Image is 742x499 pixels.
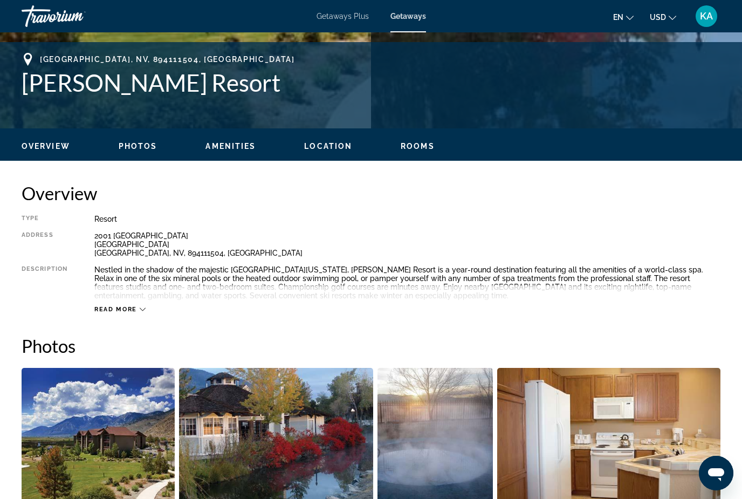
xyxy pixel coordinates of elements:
h2: Photos [22,335,720,357]
span: Location [304,142,352,151]
div: Resort [94,215,720,223]
span: USD [650,13,666,22]
button: Overview [22,141,70,151]
span: KA [700,11,713,22]
span: Rooms [401,142,435,151]
h2: Overview [22,182,720,204]
div: Type [22,215,67,223]
button: Read more [94,305,146,313]
div: 2001 [GEOGRAPHIC_DATA] [GEOGRAPHIC_DATA] [GEOGRAPHIC_DATA], NV, 894111504, [GEOGRAPHIC_DATA] [94,231,720,257]
button: Change language [613,9,634,25]
span: Photos [119,142,157,151]
div: Address [22,231,67,257]
a: Travorium [22,2,129,30]
h1: [PERSON_NAME] Resort [22,69,720,97]
button: User Menu [692,5,720,28]
button: Location [304,141,352,151]
a: Getaways Plus [317,12,369,20]
span: en [613,13,623,22]
button: Amenities [205,141,256,151]
span: Read more [94,306,137,313]
span: Amenities [205,142,256,151]
button: Rooms [401,141,435,151]
span: [GEOGRAPHIC_DATA], NV, 894111504, [GEOGRAPHIC_DATA] [40,55,295,64]
div: Nestled in the shadow of the majestic [GEOGRAPHIC_DATA][US_STATE], [PERSON_NAME] Resort is a year... [94,265,720,300]
button: Photos [119,141,157,151]
button: Change currency [650,9,676,25]
div: Description [22,265,67,300]
a: Getaways [390,12,426,20]
span: Overview [22,142,70,151]
iframe: Кнопка запуска окна обмена сообщениями [699,456,733,490]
